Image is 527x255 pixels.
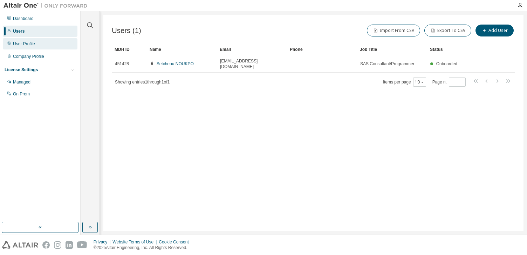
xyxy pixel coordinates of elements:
[360,61,415,67] span: SAS Consultant/Programmer
[94,239,112,245] div: Privacy
[383,78,426,87] span: Items per page
[112,27,141,35] span: Users (1)
[54,241,61,249] img: instagram.svg
[150,44,214,55] div: Name
[13,54,44,59] div: Company Profile
[13,28,25,34] div: Users
[112,239,159,245] div: Website Terms of Use
[220,44,284,55] div: Email
[4,2,91,9] img: Altair One
[432,78,466,87] span: Page n.
[13,41,35,47] div: User Profile
[115,44,144,55] div: MDH ID
[66,241,73,249] img: linkedin.svg
[115,80,170,85] span: Showing entries 1 through 1 of 1
[436,61,457,66] span: Onboarded
[220,58,284,69] span: [EMAIL_ADDRESS][DOMAIN_NAME]
[5,67,38,73] div: License Settings
[2,241,38,249] img: altair_logo.svg
[475,25,514,36] button: Add User
[157,61,194,66] a: Setcheou NOUKPO
[367,25,420,36] button: Import From CSV
[424,25,471,36] button: Export To CSV
[13,79,30,85] div: Managed
[77,241,87,249] img: youtube.svg
[159,239,193,245] div: Cookie Consent
[94,245,193,251] p: © 2025 Altair Engineering, Inc. All Rights Reserved.
[415,79,424,85] button: 10
[42,241,50,249] img: facebook.svg
[430,44,479,55] div: Status
[360,44,424,55] div: Job Title
[290,44,354,55] div: Phone
[13,16,34,21] div: Dashboard
[13,91,30,97] div: On Prem
[115,61,129,67] span: 451428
